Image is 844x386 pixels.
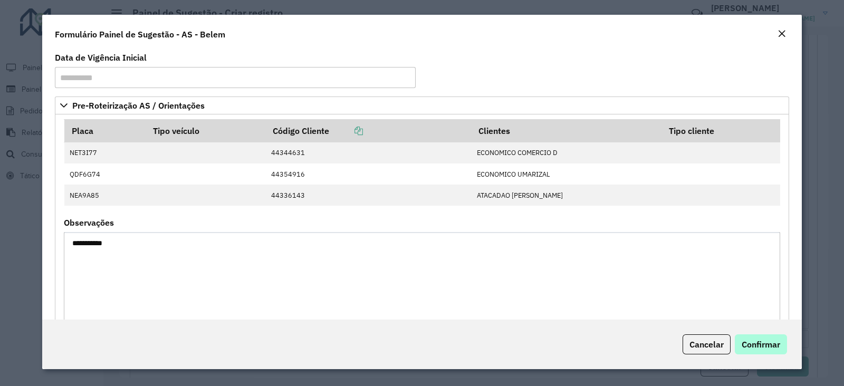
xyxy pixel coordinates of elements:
td: 44336143 [265,185,471,206]
em: Fechar [778,30,786,38]
button: Close [774,27,789,41]
label: Data de Vigência Inicial [55,51,147,64]
span: Cancelar [689,339,724,350]
th: Clientes [471,120,661,142]
a: Copiar [329,126,363,136]
td: QDF6G74 [64,163,146,185]
th: Tipo cliente [662,120,780,142]
th: Tipo veículo [146,120,266,142]
td: ECONOMICO COMERCIO D [471,142,661,163]
h4: Formulário Painel de Sugestão - AS - Belem [55,28,225,41]
div: Pre-Roteirização AS / Orientações [55,114,789,335]
span: Pre-Roteirização AS / Orientações [72,101,205,110]
th: Código Cliente [265,120,471,142]
th: Placa [64,120,146,142]
td: NET3I77 [64,142,146,163]
td: ATACADAO [PERSON_NAME] [471,185,661,206]
td: 44344631 [265,142,471,163]
td: ECONOMICO UMARIZAL [471,163,661,185]
label: Observações [64,216,114,229]
td: 44354916 [265,163,471,185]
button: Cancelar [683,334,731,354]
button: Confirmar [735,334,787,354]
span: Confirmar [742,339,780,350]
a: Pre-Roteirização AS / Orientações [55,96,789,114]
td: NEA9A85 [64,185,146,206]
